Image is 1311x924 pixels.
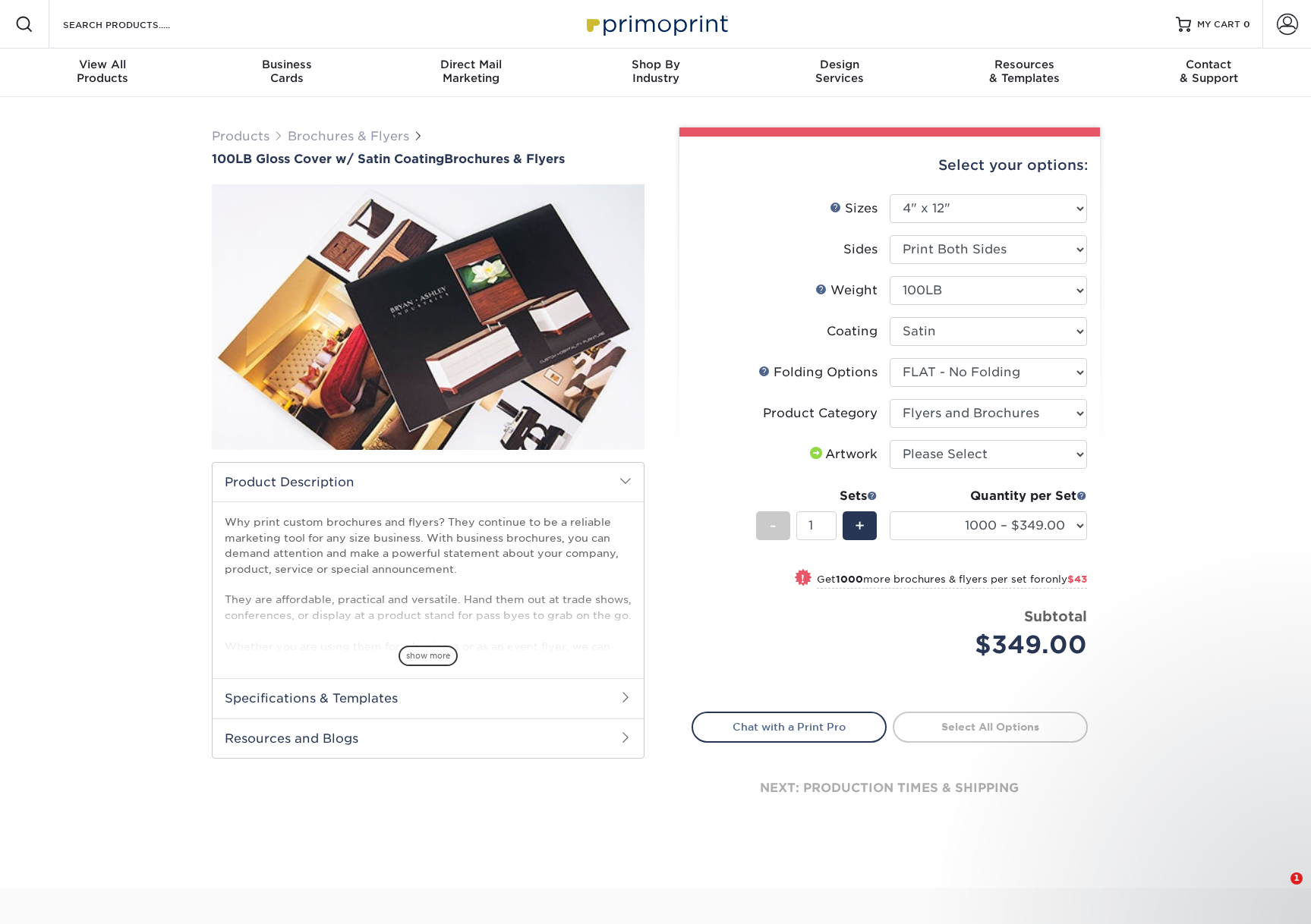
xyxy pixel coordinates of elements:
[225,514,632,746] p: Why print custom brochures and flyers? They continue to be a reliable marketing tool for any size...
[932,58,1117,71] span: Resources
[758,363,878,382] div: Folding Options
[692,712,887,742] a: Chat with a Print Pro
[288,129,409,143] a: Brochures & Flyers
[756,487,878,505] div: Sets
[827,322,878,341] div: Coating
[1117,58,1301,85] div: & Support
[692,137,1088,194] div: Select your options:
[1259,872,1296,909] iframe: Intercom live chat
[563,58,748,71] span: Shop By
[563,58,748,85] div: Industry
[932,58,1117,85] div: & Templates
[890,487,1087,505] div: Quantity per Set
[212,152,444,166] span: 100LB Gloss Cover w/ Satin Coating
[830,200,878,218] div: Sizes
[1067,574,1087,585] span: $43
[770,514,777,537] span: -
[748,58,932,85] div: Services
[213,718,644,758] h2: Resources and Blogs
[901,627,1087,663] div: $349.00
[807,445,878,464] div: Artwork
[1197,18,1240,31] span: MY CART
[748,58,932,71] span: Design
[194,49,379,97] a: BusinessCards
[692,743,1088,834] div: next: production times & shipping
[194,58,379,71] span: Business
[212,129,269,143] a: Products
[748,49,932,97] a: DesignServices
[763,404,878,423] div: Product Category
[1243,19,1250,30] span: 0
[61,15,210,33] input: SEARCH PRODUCTS.....
[4,878,129,919] iframe: Google Customer Reviews
[817,574,1087,589] small: Get more brochures & flyers per set for
[1045,574,1087,585] span: only
[212,152,644,166] a: 100LB Gloss Cover w/ Satin CoatingBrochures & Flyers
[563,49,748,97] a: Shop ByIndustry
[801,570,805,586] span: !
[932,49,1117,97] a: Resources& Templates
[836,574,863,585] strong: 1000
[379,58,563,71] span: Direct Mail
[212,152,644,166] h1: Brochures & Flyers
[213,463,644,501] h2: Product Description
[399,646,458,666] span: show more
[855,514,865,537] span: +
[1291,872,1303,885] span: 1
[379,49,563,97] a: Direct MailMarketing
[843,240,878,259] div: Sides
[11,58,195,85] div: Products
[580,8,732,40] img: Primoprint
[815,281,878,300] div: Weight
[212,168,644,467] img: 100LB Gloss Cover<br/>w/ Satin Coating 01
[893,712,1088,742] a: Select All Options
[11,49,195,97] a: View AllProducts
[379,58,563,85] div: Marketing
[213,678,644,718] h2: Specifications & Templates
[11,58,195,71] span: View All
[1117,58,1301,71] span: Contact
[1117,49,1301,97] a: Contact& Support
[194,58,379,85] div: Cards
